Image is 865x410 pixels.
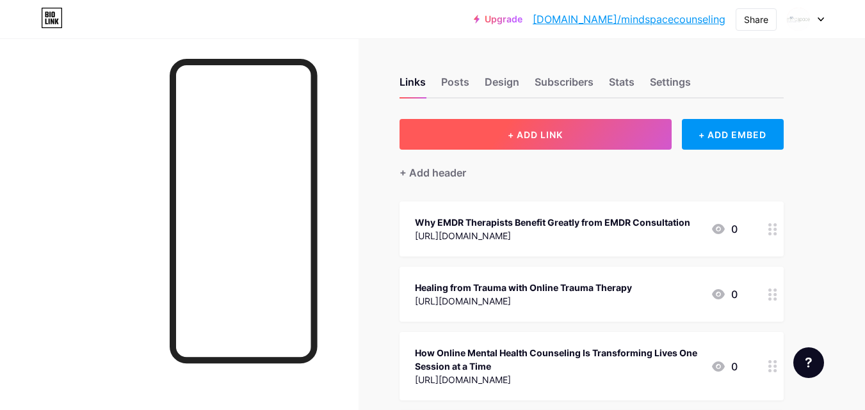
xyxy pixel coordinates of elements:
[474,14,522,24] a: Upgrade
[400,119,672,150] button: + ADD LINK
[415,373,700,386] div: [URL][DOMAIN_NAME]
[508,129,563,140] span: + ADD LINK
[415,346,700,373] div: How Online Mental Health Counseling Is Transforming Lives One Session at a Time
[711,359,738,374] div: 0
[441,74,469,97] div: Posts
[650,74,691,97] div: Settings
[711,221,738,237] div: 0
[609,74,635,97] div: Stats
[682,119,784,150] div: + ADD EMBED
[415,281,632,294] div: Healing from Trauma with Online Trauma Therapy
[711,287,738,302] div: 0
[415,294,632,308] div: [URL][DOMAIN_NAME]
[744,13,768,26] div: Share
[786,7,811,31] img: mindspacecounseling
[535,74,594,97] div: Subscribers
[533,12,725,27] a: [DOMAIN_NAME]/mindspacecounseling
[415,229,690,242] div: [URL][DOMAIN_NAME]
[415,216,690,229] div: Why EMDR Therapists Benefit Greatly from EMDR Consultation
[485,74,519,97] div: Design
[400,74,426,97] div: Links
[400,165,466,180] div: + Add header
